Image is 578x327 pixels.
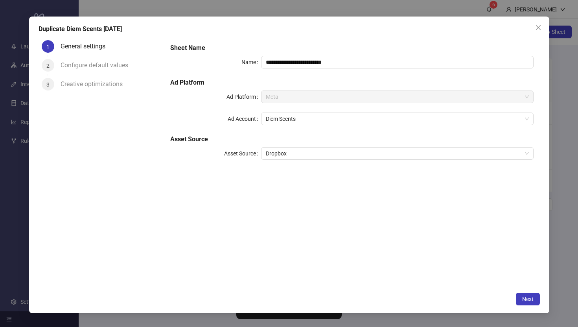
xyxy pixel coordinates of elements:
div: Duplicate Diem Scents [DATE] [39,24,540,34]
label: Ad Platform [226,91,261,103]
span: 3 [46,81,50,87]
input: Name [261,56,533,68]
h5: Sheet Name [170,43,533,53]
h5: Ad Platform [170,78,533,87]
span: Next [522,296,534,302]
button: Next [516,292,540,305]
div: Configure default values [61,59,134,72]
div: Creative optimizations [61,78,129,91]
span: Meta [265,91,528,103]
span: 2 [46,62,50,68]
h5: Asset Source [170,135,533,144]
label: Asset Source [224,147,261,160]
label: Name [241,56,261,68]
span: 1 [46,43,50,50]
div: General settings [61,40,112,53]
label: Ad Account [227,113,261,125]
span: Dropbox [265,148,528,159]
span: Diem Scents [265,113,528,125]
